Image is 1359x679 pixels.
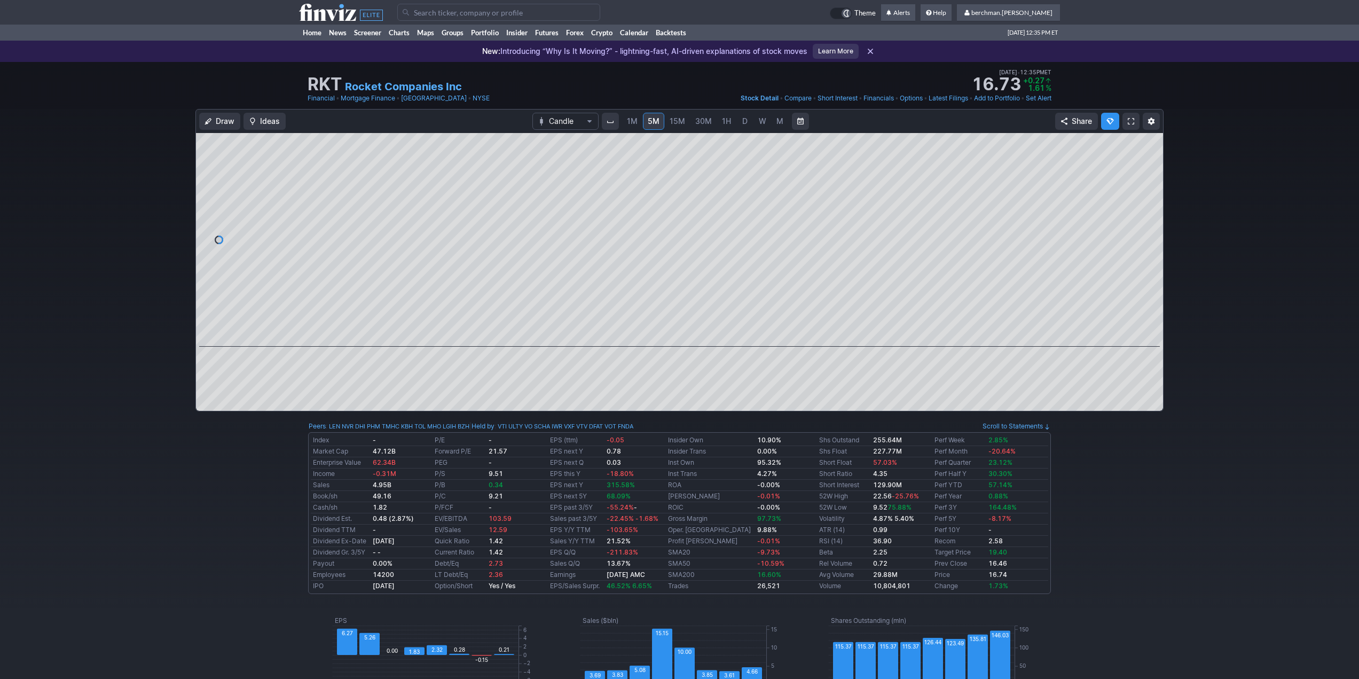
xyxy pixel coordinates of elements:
a: Short Ratio [819,470,852,478]
td: Insider Trans [666,446,755,457]
span: D [742,116,748,126]
td: Perf Week [932,435,986,446]
b: 22.56 [873,492,919,500]
b: -0.00% [757,503,780,511]
p: Introducing “Why Is It Moving?” - lightning-fast, AI-driven explanations of stock moves [482,46,807,57]
b: 4.95B [373,481,391,489]
a: Financial [308,93,335,104]
td: Perf Year [932,491,986,502]
b: 26,521 [757,582,780,590]
a: Home [299,25,325,41]
a: Dividend Ex-Date [313,537,366,545]
span: 1M [627,116,638,126]
b: -0.00% [757,481,780,489]
b: 47.12B [373,447,396,455]
a: Futures [531,25,562,41]
a: DFAT [589,421,603,432]
a: Short Interest [818,93,858,104]
b: 36.90 [873,537,892,545]
td: 52W Low [817,502,871,513]
a: 0.48 (2.87%) [373,514,414,522]
td: P/B [433,480,486,491]
td: Book/sh [311,491,371,502]
td: [PERSON_NAME] [666,491,755,502]
a: SCHA [534,421,550,432]
td: EPS past 3/5Y [548,502,604,513]
a: 15M [665,113,690,130]
span: [DATE] 12:35 PM ET [1008,25,1058,41]
span: 16.60% [757,571,781,579]
td: Volatility [817,513,871,525]
a: 19.40 [988,548,1007,556]
b: - [489,458,492,466]
td: Rel Volume [817,558,871,569]
a: Learn More [813,44,859,59]
a: NVR [342,421,354,432]
td: Debt/Eq [433,558,486,569]
a: 1M [622,113,642,130]
a: VTV [576,421,587,432]
span: M [776,116,783,126]
a: KBH [401,421,413,432]
td: Inst Trans [666,469,755,480]
span: -211.83% [607,548,638,556]
span: Latest Filings [929,94,968,102]
text: 15 [771,626,777,633]
b: - [489,503,492,511]
span: -25.76% [892,492,919,500]
td: Option/Short [433,581,486,592]
a: TOL [414,421,426,432]
b: 0.00% [373,559,392,567]
text: EPS [335,616,347,625]
b: 16.46 [988,559,1007,567]
a: Groups [438,25,467,41]
span: 62.34B [373,458,396,466]
a: Theme [830,7,876,19]
span: 0.88% [988,492,1008,500]
button: Explore new features [1101,113,1119,130]
span: • [336,93,340,104]
a: Forex [562,25,587,41]
button: Interval [602,113,619,130]
td: Sales Q/Q [548,558,604,569]
small: [DATE] AMC [607,571,645,579]
span: • [969,93,973,104]
td: Shs Outstand [817,435,871,446]
input: Search [397,4,600,21]
td: Forward P/E [433,446,486,457]
a: Target Price [934,548,971,556]
span: -1.68% [635,514,658,522]
td: SMA200 [666,569,755,581]
b: 0.00% [757,447,777,455]
a: D [736,113,753,130]
a: IWR [552,421,562,432]
a: LGIH [443,421,456,432]
text: Shares Outstanding (mln) [831,616,906,625]
td: Insider Own [666,435,755,446]
b: 9.52 [873,503,912,511]
a: Alerts [881,4,915,21]
span: berchman.[PERSON_NAME] [971,9,1052,17]
button: Chart Type [532,113,599,130]
td: EPS Q/Q [548,547,604,558]
b: 2.25 [873,548,887,556]
td: ROA [666,480,755,491]
div: | : [469,421,633,432]
b: 129.90M [873,481,902,489]
a: Set Alert [1026,93,1051,104]
span: -0.31M [373,470,396,478]
td: Perf YTD [932,480,986,491]
b: 10.90% [757,436,781,444]
td: IPO [311,581,371,592]
td: Change [932,581,986,592]
span: 2.73 [489,559,503,567]
b: 2.58 [988,537,1003,545]
span: Draw [216,116,234,127]
button: Ideas [243,113,286,130]
strong: 16.73 [971,76,1021,93]
span: -55.24% [607,503,634,511]
b: 0.72 [873,559,887,567]
td: Sales [311,480,371,491]
td: P/C [433,491,486,502]
a: LEN [329,421,340,432]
